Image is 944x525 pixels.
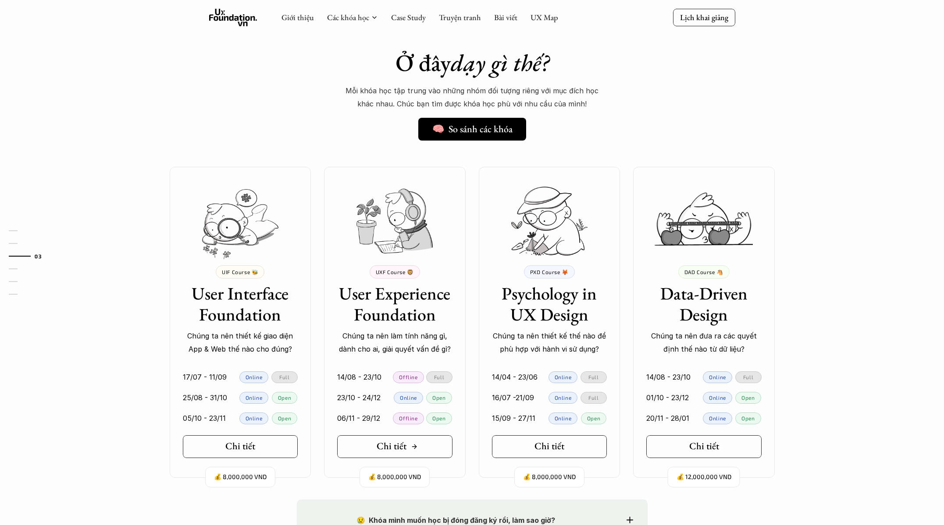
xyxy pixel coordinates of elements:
[327,12,369,22] a: Các khóa học
[225,440,255,452] h5: Chi tiết
[494,12,517,22] a: Bài viết
[646,391,689,404] p: 01/10 - 23/12
[646,435,762,458] a: Chi tiết
[183,329,298,356] p: Chúng ta nên thiết kế giao diện App & Web thế nào cho đúng?
[400,395,417,401] p: Online
[337,283,452,325] h3: User Experience Foundation
[341,84,604,111] p: Mỗi khóa học tập trung vào những nhóm đối tượng riêng với mục đích học khác nhau. Chúc bạn tìm đư...
[35,253,42,259] strong: 03
[337,391,381,404] p: 23/10 - 24/12
[183,391,227,404] p: 25/08 - 31/10
[214,471,267,483] p: 💰 8,000,000 VND
[319,49,626,77] h1: Ở đây
[451,47,549,78] em: dạy gì thế?
[673,9,735,26] a: Lịch khai giảng
[709,395,726,401] p: Online
[530,269,569,275] p: PXD Course 🦊
[492,391,534,404] p: 16/07 -21/09
[432,415,445,421] p: Open
[391,12,426,22] a: Case Study
[356,516,555,525] strong: 😢 Khóa mình muốn học bị đóng đăng ký rồi, làm sao giờ?
[183,370,227,384] p: 17/07 - 11/09
[434,374,444,380] p: Full
[677,471,731,483] p: 💰 12,000,000 VND
[432,123,513,135] h5: 🧠 So sánh các khóa
[492,283,607,325] h3: Psychology in UX Design
[246,374,263,380] p: Online
[9,251,50,261] a: 03
[246,415,263,421] p: Online
[646,283,762,325] h3: Data-Driven Design
[432,395,445,401] p: Open
[337,370,381,384] p: 14/08 - 23/10
[183,283,298,325] h3: User Interface Foundation
[741,415,755,421] p: Open
[222,269,258,275] p: UIF Course 🐝
[376,269,414,275] p: UXF Course 🦁
[281,12,314,22] a: Giới thiệu
[278,415,291,421] p: Open
[183,435,298,458] a: Chi tiết
[646,370,691,384] p: 14/08 - 23/10
[555,415,572,421] p: Online
[588,395,598,401] p: Full
[246,395,263,401] p: Online
[337,329,452,356] p: Chúng ta nên làm tính năng gì, dành cho ai, giải quyết vấn đề gì?
[588,374,598,380] p: Full
[743,374,753,380] p: Full
[646,412,689,425] p: 20/11 - 28/01
[439,12,481,22] a: Truyện tranh
[523,471,576,483] p: 💰 8,000,000 VND
[492,435,607,458] a: Chi tiết
[709,415,726,421] p: Online
[377,440,406,452] h5: Chi tiết
[418,118,526,141] a: 🧠 So sánh các khóa
[492,370,538,384] p: 14/04 - 23/06
[279,374,289,380] p: Full
[684,269,723,275] p: DAD Course 🐴
[399,374,417,380] p: Offline
[741,395,755,401] p: Open
[689,440,719,452] h5: Chi tiết
[337,412,380,425] p: 06/11 - 29/12
[534,440,564,452] h5: Chi tiết
[555,374,572,380] p: Online
[492,412,535,425] p: 15/09 - 27/11
[555,395,572,401] p: Online
[680,12,728,22] p: Lịch khai giảng
[587,415,600,421] p: Open
[531,12,558,22] a: UX Map
[278,395,291,401] p: Open
[368,471,421,483] p: 💰 8,000,000 VND
[183,412,226,425] p: 05/10 - 23/11
[492,329,607,356] p: Chúng ta nên thiết kế thế nào để phù hợp với hành vi sử dụng?
[709,374,726,380] p: Online
[337,435,452,458] a: Chi tiết
[646,329,762,356] p: Chúng ta nên đưa ra các quyết định thế nào từ dữ liệu?
[399,415,417,421] p: Offline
